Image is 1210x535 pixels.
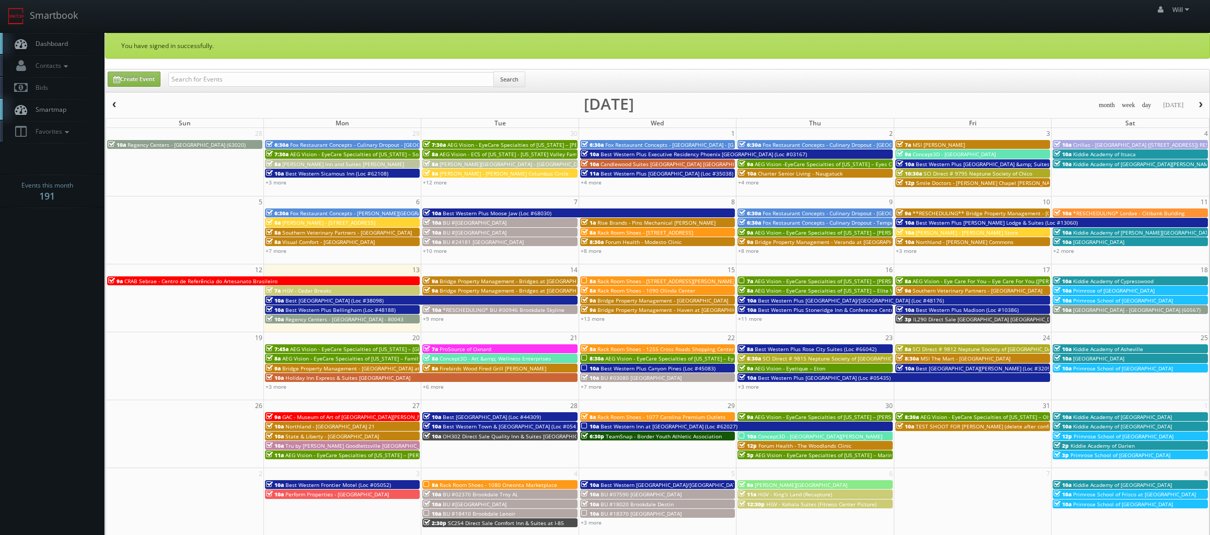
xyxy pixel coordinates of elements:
[1073,365,1173,372] span: Primrose School of [GEOGRAPHIC_DATA]
[1073,355,1124,362] span: [GEOGRAPHIC_DATA]
[755,160,928,168] span: AEG Vision -EyeCare Specialties of [US_STATE] – Eyes On Sammamish
[282,160,404,168] span: [PERSON_NAME] Inn and Suites [PERSON_NAME]
[282,238,375,246] span: Visual Comfort - [GEOGRAPHIC_DATA]
[601,150,807,158] span: Best Western Plus Executive Residency Phoenix [GEOGRAPHIC_DATA] (Loc #03167)
[605,355,815,362] span: AEG Vision - EyeCare Specialties of [US_STATE] – Eyeworks of San Mateo Optometry
[581,365,599,372] span: 10a
[443,413,541,421] span: Best [GEOGRAPHIC_DATA] (Loc #44309)
[969,119,976,127] span: Fri
[605,141,779,148] span: Fox Restaurant Concepts - [GEOGRAPHIC_DATA] - [GEOGRAPHIC_DATA]
[423,160,438,168] span: 8a
[266,374,284,381] span: 10a
[423,170,438,177] span: 8a
[581,306,596,313] span: 9a
[266,491,284,498] span: 10a
[285,491,389,498] span: Perform Properties - [GEOGRAPHIC_DATA]
[1073,150,1136,158] span: Kiddie Academy of Itsaca
[423,219,441,226] span: 10a
[581,413,596,421] span: 8a
[601,481,775,489] span: Best Western [GEOGRAPHIC_DATA]/[GEOGRAPHIC_DATA] (Loc #05785)
[755,287,974,294] span: AEG Vision - EyeCare Specialties of [US_STATE] – Elite Vision Care ([GEOGRAPHIC_DATA])
[581,481,599,489] span: 10a
[924,170,1032,177] span: SCI Direct # 9795 Neptune Society of Chico
[581,345,596,353] span: 8a
[581,510,599,517] span: 10a
[423,179,447,186] a: +12 more
[423,229,441,236] span: 10a
[168,72,494,87] input: Search for Events
[423,433,441,440] span: 10a
[1054,238,1071,246] span: 10a
[266,442,284,449] span: 10a
[605,238,682,246] span: Forum Health - Modesto Clinic
[738,247,759,254] a: +8 more
[913,316,1154,323] span: IL290 Direct Sale [GEOGRAPHIC_DATA] [GEOGRAPHIC_DATA][PERSON_NAME][GEOGRAPHIC_DATA]
[916,423,1140,430] span: TEST SHOOT FOR [PERSON_NAME] (delete after confirming Smartbook is working for her)
[1054,433,1072,440] span: 12p
[896,355,919,362] span: 8:30a
[108,72,160,87] a: Create Event
[282,365,473,372] span: Bridge Property Management - [GEOGRAPHIC_DATA] at [GEOGRAPHIC_DATA]
[1054,442,1069,449] span: 2p
[1054,355,1071,362] span: 10a
[896,287,911,294] span: 9a
[336,119,349,127] span: Mon
[282,413,472,421] span: GAC - Museum of Art of [GEOGRAPHIC_DATA][PERSON_NAME] (second shoot)
[597,297,728,304] span: Bridge Property Management - [GEOGRAPHIC_DATA]
[30,39,68,48] span: Dashboard
[739,238,753,246] span: 9a
[581,238,604,246] span: 8:30a
[651,119,664,127] span: Wed
[581,374,599,381] span: 10a
[285,374,410,381] span: Holiday Inn Express & Suites [GEOGRAPHIC_DATA]
[1054,210,1071,217] span: 10a
[8,8,25,25] img: smartbook-logo.png
[597,219,716,226] span: Rise Brands - Pins Mechanical [PERSON_NAME]
[581,491,599,498] span: 10a
[916,179,1093,187] span: Smile Doctors - [PERSON_NAME] Chapel [PERSON_NAME] Orthodontics
[913,345,1059,353] span: SCI Direct # 9812 Neptune Society of [GEOGRAPHIC_DATA]
[443,229,506,236] span: BU #[GEOGRAPHIC_DATA]
[1054,160,1071,168] span: 10a
[896,179,915,187] span: 12p
[423,238,441,246] span: 10a
[443,501,506,508] span: BU #[GEOGRAPHIC_DATA]
[423,141,446,148] span: 7:30a
[758,442,851,449] span: Forum Health - The Woodlands Clinic
[266,355,281,362] span: 8a
[443,219,506,226] span: BU #[GEOGRAPHIC_DATA]
[443,238,524,246] span: BU #24181 [GEOGRAPHIC_DATA]
[739,160,753,168] span: 9a
[447,141,637,148] span: AEG Vision - EyeCare Specialties of [US_STATE] – [PERSON_NAME] Eye Clinic
[1138,99,1155,112] button: day
[920,413,1087,421] span: AEG Vision - EyeCare Specialties of [US_STATE] – Olympic Eye Care
[1073,297,1173,304] span: Primrose School of [GEOGRAPHIC_DATA]
[443,433,650,440] span: OH302 Direct Sale Quality Inn & Suites [GEOGRAPHIC_DATA] - [GEOGRAPHIC_DATA]
[266,287,281,294] span: 7a
[30,83,48,92] span: Bids
[755,238,915,246] span: Bridge Property Management - Veranda at [GEOGRAPHIC_DATA]
[1070,442,1135,449] span: Kiddie Academy of Darien
[913,210,1097,217] span: **RESCHEDULING** Bridge Property Management - [GEOGRAPHIC_DATA]
[739,442,757,449] span: 12p
[738,315,762,322] a: +11 more
[423,315,444,322] a: +9 more
[1073,423,1172,430] span: Kiddie Academy of [GEOGRAPHIC_DATA]
[1073,345,1143,353] span: Kiddie Academy of Asheville
[896,141,911,148] span: 7a
[1073,413,1172,421] span: Kiddie Academy of [GEOGRAPHIC_DATA]
[913,277,1080,285] span: AEG Vision - Eye Care For You – Eye Care For You ([PERSON_NAME])
[440,345,491,353] span: ProSource of Oxnard
[601,510,682,517] span: BU #18370 [GEOGRAPHIC_DATA]
[423,150,438,158] span: 8a
[266,306,284,313] span: 10a
[285,316,404,323] span: Regency Centers - [GEOGRAPHIC_DATA] - 80043
[739,355,761,362] span: 8:30a
[597,287,695,294] span: Rack Room Shoes - 1090 Olinda Center
[423,423,441,430] span: 10a
[1054,141,1071,148] span: 10a
[601,374,682,381] span: BU #03080 [GEOGRAPHIC_DATA]
[266,481,284,489] span: 10a
[896,247,917,254] a: +3 more
[755,481,847,489] span: [PERSON_NAME][GEOGRAPHIC_DATA]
